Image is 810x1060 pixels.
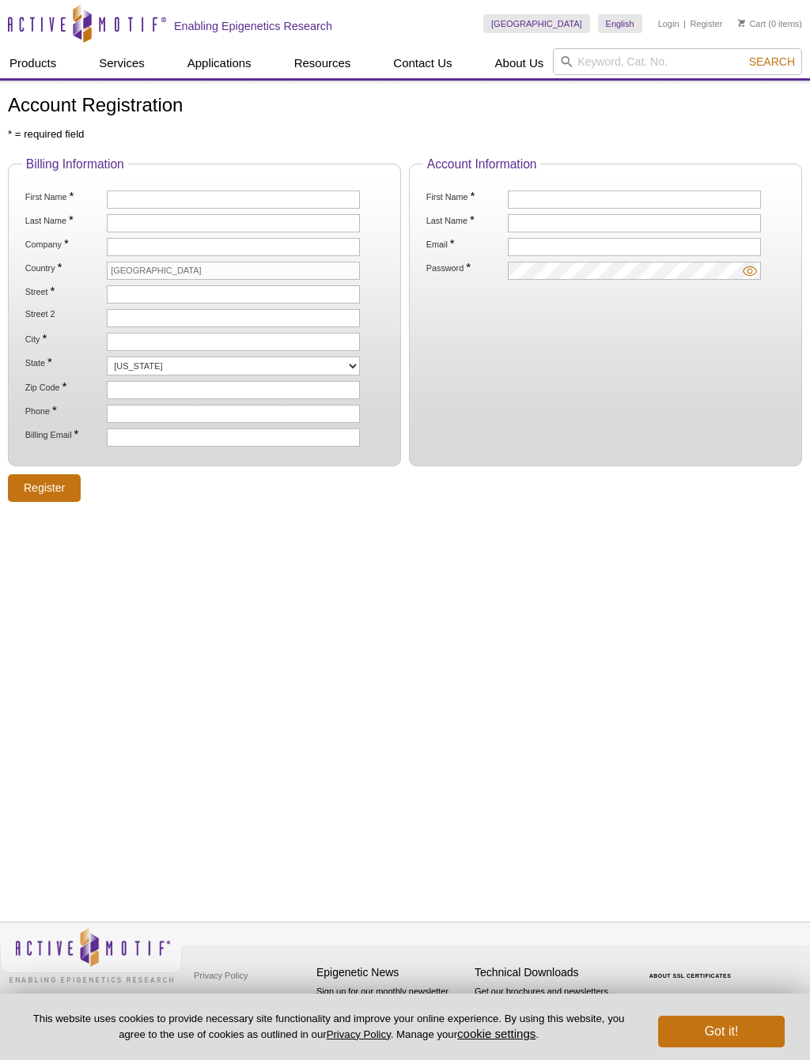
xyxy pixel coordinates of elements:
label: Phone [24,405,104,417]
h2: Enabling Epigenetics Research [174,19,332,33]
input: Register [8,474,81,502]
a: Register [690,18,722,29]
a: About Us [486,48,554,78]
label: Company [24,238,104,250]
button: Got it! [658,1016,785,1047]
p: Sign up for our monthly newsletter highlighting recent publications in the field of epigenetics. [316,985,467,1039]
img: Your Cart [738,19,745,27]
label: Country [24,262,104,273]
a: Privacy Policy [327,1028,391,1040]
label: Street [24,285,104,297]
p: This website uses cookies to provide necessary site functionality and improve your online experie... [25,1012,632,1042]
a: Cart [738,18,766,29]
p: Get our brochures and newsletters, or request them by mail. [475,985,625,1025]
span: Search [749,55,795,68]
img: password-eye.svg [743,264,757,278]
label: Street 2 [24,309,104,319]
a: Privacy Policy [190,964,252,987]
input: Keyword, Cat. No. [553,48,802,75]
label: First Name [425,190,505,202]
legend: Billing Information [22,157,128,172]
a: Terms & Conditions [190,987,273,1011]
label: Last Name [425,214,505,226]
li: (0 items) [738,14,802,33]
button: Search [744,55,800,69]
label: Email [425,238,505,250]
a: Services [89,48,154,78]
table: Click to Verify - This site chose Symantec SSL for secure e-commerce and confidential communicati... [633,950,751,985]
a: Applications [178,48,261,78]
label: First Name [24,190,104,202]
a: ABOUT SSL CERTIFICATES [649,973,732,979]
label: Zip Code [24,381,104,393]
p: * = required field [8,127,802,141]
h4: Epigenetic News [316,966,467,979]
label: Last Name [24,214,104,226]
h4: Technical Downloads [475,966,625,979]
label: State [24,356,104,368]
li: | [683,14,686,33]
a: English [598,14,642,33]
legend: Account Information [423,157,541,172]
a: [GEOGRAPHIC_DATA] [483,14,590,33]
a: Resources [285,48,361,78]
label: Billing Email [24,428,104,440]
label: Password [425,262,505,273]
label: City [24,333,104,345]
a: Login [658,18,679,29]
button: cookie settings [457,1027,536,1040]
a: Contact Us [384,48,461,78]
h1: Account Registration [8,95,802,118]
